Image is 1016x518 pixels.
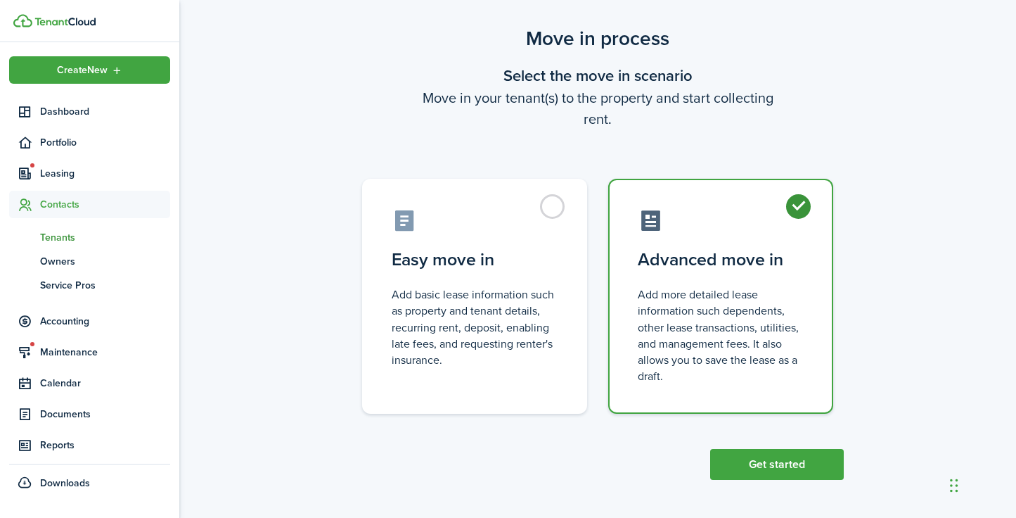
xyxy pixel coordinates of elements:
span: Documents [40,407,170,422]
a: Dashboard [9,98,170,125]
span: Portfolio [40,135,170,150]
iframe: Chat Widget [946,450,1016,518]
span: Create New [57,65,108,75]
img: TenantCloud [13,14,32,27]
span: Tenants [40,230,170,245]
span: Owners [40,254,170,269]
control-radio-card-description: Add more detailed lease information such dependents, other lease transactions, utilities, and man... [638,286,804,384]
scenario-title: Move in process [352,24,844,53]
span: Maintenance [40,345,170,360]
span: Accounting [40,314,170,329]
span: Leasing [40,166,170,181]
a: Service Pros [9,273,170,297]
span: Service Pros [40,278,170,293]
span: Downloads [40,476,90,491]
span: Reports [40,438,170,453]
button: Open menu [9,56,170,84]
span: Calendar [40,376,170,391]
img: TenantCloud [34,18,96,26]
span: Dashboard [40,104,170,119]
wizard-step-header-description: Move in your tenant(s) to the property and start collecting rent. [352,87,844,129]
wizard-step-header-title: Select the move in scenario [352,64,844,87]
control-radio-card-description: Add basic lease information such as property and tenant details, recurring rent, deposit, enablin... [392,286,558,368]
span: Contacts [40,197,170,212]
control-radio-card-title: Easy move in [392,247,558,272]
a: Owners [9,249,170,273]
a: Tenants [9,225,170,249]
div: Drag [950,465,958,507]
button: Get started [710,449,844,480]
control-radio-card-title: Advanced move in [638,247,804,272]
a: Reports [9,431,170,459]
